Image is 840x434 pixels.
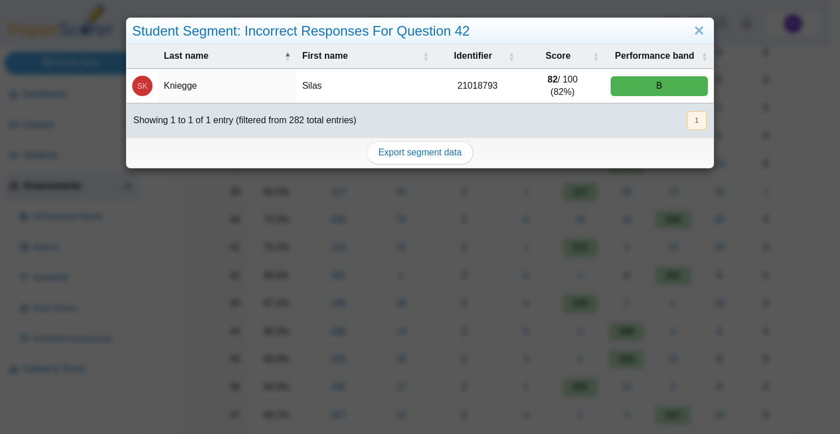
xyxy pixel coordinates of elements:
a: Close [690,21,708,41]
nav: pagination [686,111,707,130]
span: Score : Activate to sort [593,51,599,62]
td: / 100 (82%) [520,69,605,104]
td: 21018793 [435,69,521,104]
div: B [611,76,708,96]
span: Identifier : Activate to sort [508,51,515,62]
span: Export segment data [378,147,462,157]
span: First name [302,50,420,62]
a: Export segment data [367,141,474,164]
b: 82 [547,75,558,84]
div: Showing 1 to 1 of 1 entry (filtered from 282 total entries) [127,103,356,137]
span: Performance band : Activate to sort [701,51,708,62]
td: Silas [297,69,435,104]
td: Kniegge [158,69,297,104]
span: Last name [164,50,282,62]
span: Silas Kniegge [137,82,148,90]
button: 1 [687,111,707,130]
span: Identifier [441,50,506,62]
span: First name : Activate to sort [423,51,429,62]
span: Score [526,50,590,62]
span: Performance band [611,50,699,62]
span: Last name : Activate to invert sorting [284,51,291,62]
div: Student Segment: Incorrect Responses For Question 42 [127,18,713,45]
